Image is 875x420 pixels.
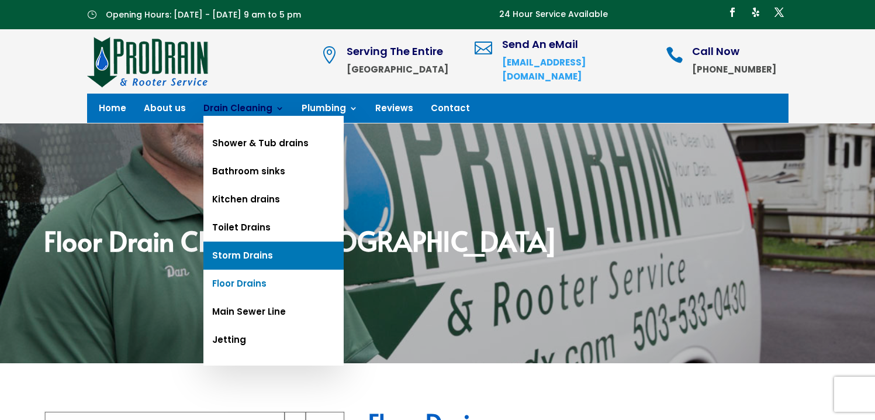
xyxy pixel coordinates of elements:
a: [EMAIL_ADDRESS][DOMAIN_NAME] [502,56,586,82]
a: Follow on X [770,3,788,22]
a: Follow on Facebook [723,3,742,22]
a: Main Sewer Line [203,298,344,326]
span:  [666,46,683,64]
a: Floor Drains [203,270,344,298]
span: Send An eMail [502,37,578,51]
a: Follow on Yelp [746,3,765,22]
span:  [475,39,492,57]
a: Shower & Tub drains [203,129,344,157]
a: Jetting [203,326,344,354]
a: Plumbing [302,104,358,117]
a: Toilet Drains [203,214,344,242]
a: Drain Cleaning [203,104,284,117]
p: 24 Hour Service Available [499,8,608,22]
span: Call Now [692,44,739,58]
a: Kitchen drains [203,185,344,214]
span: } [87,10,96,19]
a: Reviews [375,104,413,117]
a: Home [99,104,126,117]
strong: [GEOGRAPHIC_DATA] [347,63,448,75]
strong: [PHONE_NUMBER] [692,63,776,75]
span: Opening Hours: [DATE] - [DATE] 9 am to 5 pm [106,9,301,20]
a: Storm Drains [203,242,344,270]
span:  [320,46,338,64]
img: site-logo-100h [87,35,209,88]
a: Bathroom sinks [203,157,344,185]
a: Contact [431,104,470,117]
span: Serving The Entire [347,44,443,58]
a: About us [144,104,186,117]
h2: Floor Drain Cleaning [GEOGRAPHIC_DATA] [44,227,831,260]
